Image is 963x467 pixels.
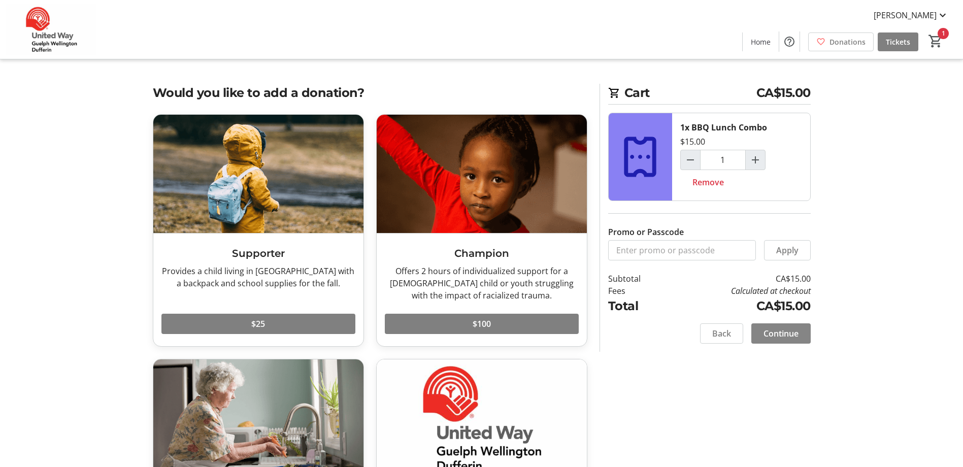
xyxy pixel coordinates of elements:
label: Promo or Passcode [608,226,684,238]
span: Apply [776,244,799,256]
button: Decrement by one [681,150,700,170]
div: $15.00 [680,136,705,148]
button: [PERSON_NAME] [866,7,957,23]
button: Continue [751,323,811,344]
button: $100 [385,314,579,334]
img: Supporter [153,115,363,233]
span: Tickets [886,37,910,47]
div: 1x BBQ Lunch Combo [680,121,767,134]
span: CA$15.00 [756,84,811,102]
span: Donations [829,37,866,47]
button: Cart [926,32,945,50]
button: Increment by one [746,150,765,170]
button: Help [779,31,800,52]
button: Back [700,323,743,344]
span: Continue [763,327,799,340]
td: Total [608,297,667,315]
a: Home [743,32,779,51]
img: Champion [377,115,587,233]
td: Calculated at checkout [667,285,810,297]
span: Back [712,327,731,340]
h3: Supporter [161,246,355,261]
input: BBQ Lunch Combo Quantity [700,150,746,170]
a: Donations [808,32,874,51]
span: Home [751,37,771,47]
button: $25 [161,314,355,334]
h2: Cart [608,84,811,105]
h3: Champion [385,246,579,261]
button: Apply [764,240,811,260]
td: CA$15.00 [667,297,810,315]
td: CA$15.00 [667,273,810,285]
a: Tickets [878,32,918,51]
td: Subtotal [608,273,667,285]
span: $100 [473,318,491,330]
div: Offers 2 hours of individualized support for a [DEMOGRAPHIC_DATA] child or youth struggling with ... [385,265,579,302]
span: Remove [692,176,724,188]
input: Enter promo or passcode [608,240,756,260]
td: Fees [608,285,667,297]
span: [PERSON_NAME] [874,9,937,21]
div: Provides a child living in [GEOGRAPHIC_DATA] with a backpack and school supplies for the fall. [161,265,355,289]
span: $25 [251,318,265,330]
img: United Way Guelph Wellington Dufferin's Logo [6,4,96,55]
h2: Would you like to add a donation? [153,84,587,102]
button: Remove [680,172,736,192]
